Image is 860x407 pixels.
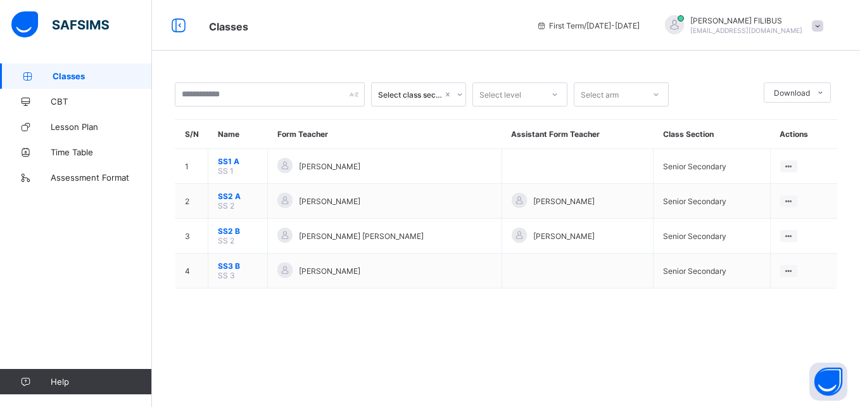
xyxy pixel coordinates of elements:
span: SS1 A [218,157,258,166]
span: [PERSON_NAME] [533,197,595,206]
span: Senior Secondary [663,266,726,276]
span: Help [51,377,151,387]
span: Senior Secondary [663,197,726,206]
span: SS 2 [218,201,234,210]
span: Senior Secondary [663,162,726,171]
th: Name [208,120,268,149]
span: SS2 A [218,191,258,201]
th: Assistant Form Teacher [502,120,654,149]
th: Actions [770,120,837,149]
span: SS 1 [218,166,234,176]
span: SS 3 [218,271,235,280]
div: Select class section [378,90,443,100]
span: Classes [209,20,248,33]
div: PETERFILIBUS [652,15,830,36]
span: [PERSON_NAME] [PERSON_NAME] [299,231,424,241]
td: 4 [175,254,208,288]
span: [PERSON_NAME] FILIBUS [690,16,802,25]
th: Class Section [654,120,771,149]
img: safsims [11,11,109,38]
td: 1 [175,149,208,184]
span: [PERSON_NAME] [299,197,360,206]
span: SS3 B [218,261,258,271]
span: Time Table [51,147,152,157]
th: S/N [175,120,208,149]
td: 2 [175,184,208,219]
span: [EMAIL_ADDRESS][DOMAIN_NAME] [690,27,802,34]
span: Lesson Plan [51,122,152,132]
span: [PERSON_NAME] [299,162,360,171]
span: session/term information [536,21,640,30]
div: Select arm [581,82,619,107]
span: Classes [53,71,152,81]
span: [PERSON_NAME] [533,231,595,241]
td: 3 [175,219,208,254]
span: CBT [51,96,152,107]
span: Download [774,88,810,98]
span: SS 2 [218,236,234,245]
span: SS2 B [218,226,258,236]
div: Select level [479,82,521,107]
span: Senior Secondary [663,231,726,241]
span: [PERSON_NAME] [299,266,360,276]
button: Open asap [809,363,847,401]
span: Assessment Format [51,172,152,183]
th: Form Teacher [268,120,502,149]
